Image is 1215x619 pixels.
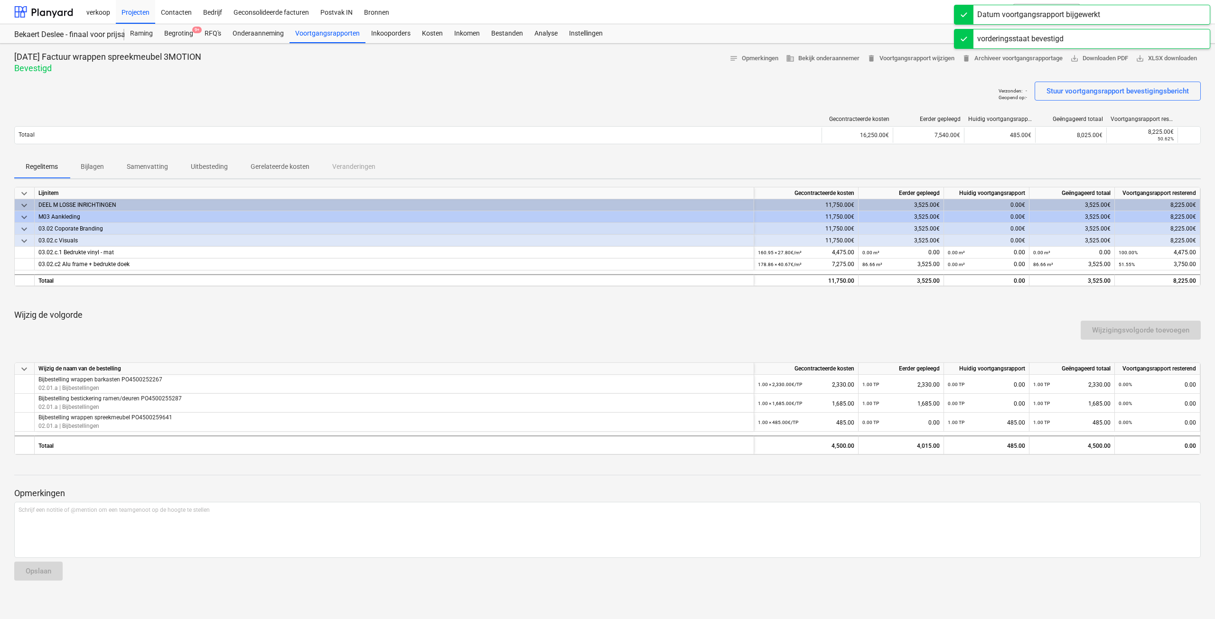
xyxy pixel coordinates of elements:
div: 1,685.00 [1033,394,1111,413]
div: Eerder gepleegd [859,363,944,375]
div: 4,015.00 [859,435,944,454]
iframe: Chat Widget [1168,573,1215,619]
div: 4,475.00 [1119,247,1196,259]
div: 485.00 [948,413,1025,432]
div: 03.02 Coporate Branding [38,223,750,235]
small: 1.00 × 1,685.00€ / TP [758,401,802,406]
div: Bestanden [486,24,529,43]
p: Wijzig de volgorde [14,309,1201,321]
div: 3,525.00 [1029,274,1115,286]
button: Stuur voortgangsrapport bevestigingsbericht [1035,82,1201,101]
div: 8,225.00€ [1115,235,1200,247]
div: 1,685.00 [758,394,854,413]
small: 0.00 TP [948,401,964,406]
span: business [786,54,794,63]
button: Opmerkingen [726,51,782,66]
small: 0.00% [1119,420,1132,425]
p: Opmerkingen [14,488,1201,499]
button: Voortgangsrapport wijzigen [863,51,958,66]
small: 178.86 × 40.67€ / m² [758,262,802,267]
div: 11,750.00€ [754,211,859,223]
small: 86.66 m² [862,262,882,267]
p: 02.01.a | Bijbestellingen [38,403,182,411]
span: Opmerkingen [729,53,778,64]
small: 0.00 TP [862,420,879,425]
div: 3,525.00 [862,275,940,287]
small: 0.00 m² [1033,250,1050,255]
div: vorderingsstaat bevestigd [977,33,1064,45]
a: Inkomen [449,24,486,43]
p: Bijbestelling wrappen spreekmeubel PO4500259641 [38,414,172,422]
p: Bijbestelling bestickering ramen/deuren PO4500255287 [38,395,182,403]
p: - [1026,94,1027,101]
div: Wijzig de naam van de bestelling [35,363,754,375]
div: 11,750.00€ [754,235,859,247]
div: 0.00 [1033,247,1111,259]
div: 11,750.00€ [754,223,859,235]
div: 0.00€ [944,199,1029,211]
a: Inkooporders [365,24,416,43]
div: Totaal [35,435,754,454]
div: Huidig voortgangsrapport [944,363,1029,375]
p: Bevestigd [14,63,201,74]
div: Huidig voortgangsrapport [968,116,1032,122]
p: Regelitems [26,162,58,172]
div: 3,525.00 [862,259,940,270]
div: 7,540.00€ [893,128,964,143]
div: 0.00 [948,375,1025,394]
div: 3,525.00€ [1029,211,1115,223]
small: 1.00 TP [862,382,879,387]
span: delete [962,54,971,63]
div: Geëngageerd totaal [1029,363,1115,375]
div: Kosten [416,24,449,43]
div: 0.00€ [944,235,1029,247]
div: 3,525.00€ [1029,223,1115,235]
small: 86.66 m² [1033,262,1053,267]
div: 11,750.00 [758,275,854,287]
div: Gecontracteerde kosten [754,363,859,375]
small: 1.00 × 2,330.00€ / TP [758,382,802,387]
small: 0.00 m² [948,262,965,267]
div: RFQ's [199,24,227,43]
div: 8,225.00€ [1115,211,1200,223]
div: Geëngageerd totaal [1029,187,1115,199]
div: Voortgangsrapport resterend [1115,187,1200,199]
div: 3,525.00€ [859,235,944,247]
div: 8,225.00€ [1111,129,1174,135]
span: save_alt [1070,54,1079,63]
span: keyboard_arrow_down [19,363,30,375]
div: 0.00 [862,413,940,432]
div: 7,275.00 [758,259,854,270]
div: 0.00€ [944,211,1029,223]
div: 8,225.00 [1119,275,1196,287]
small: 160.95 × 27.80€ / m² [758,250,802,255]
div: Voortgangsrapporten [290,24,365,43]
small: 1.00 TP [1033,420,1050,425]
small: 0.00% [1119,382,1132,387]
button: Downloaden PDF [1066,51,1132,66]
small: 100.00% [1119,250,1138,255]
div: Bekaert Deslee - finaal voor prijsaanvragen [14,30,113,40]
div: 4,500.00 [1029,435,1115,454]
p: Bijlagen [81,162,104,172]
div: 3,525.00€ [1029,199,1115,211]
div: 2,330.00 [758,375,854,394]
span: delete [867,54,876,63]
div: Datum voortgangsrapport bijgewerkt [977,9,1100,20]
div: Raming [124,24,159,43]
div: 485.00 [948,436,1025,455]
p: 02.01.a | Bijbestellingen [38,422,172,430]
div: 03.02.c.1 Bedrukte vinyl - mat [38,247,750,259]
div: 3,525.00€ [859,211,944,223]
div: 2,330.00 [862,375,940,394]
div: 0.00 [1115,435,1200,454]
small: 1.00 TP [1033,382,1050,387]
div: 485.00 [758,413,854,432]
p: Samenvatting [127,162,168,172]
div: Gecontracteerde kosten [754,187,859,199]
span: notes [729,54,738,63]
small: 1.00 TP [862,401,879,406]
div: Instellingen [563,24,608,43]
span: keyboard_arrow_down [19,212,30,223]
